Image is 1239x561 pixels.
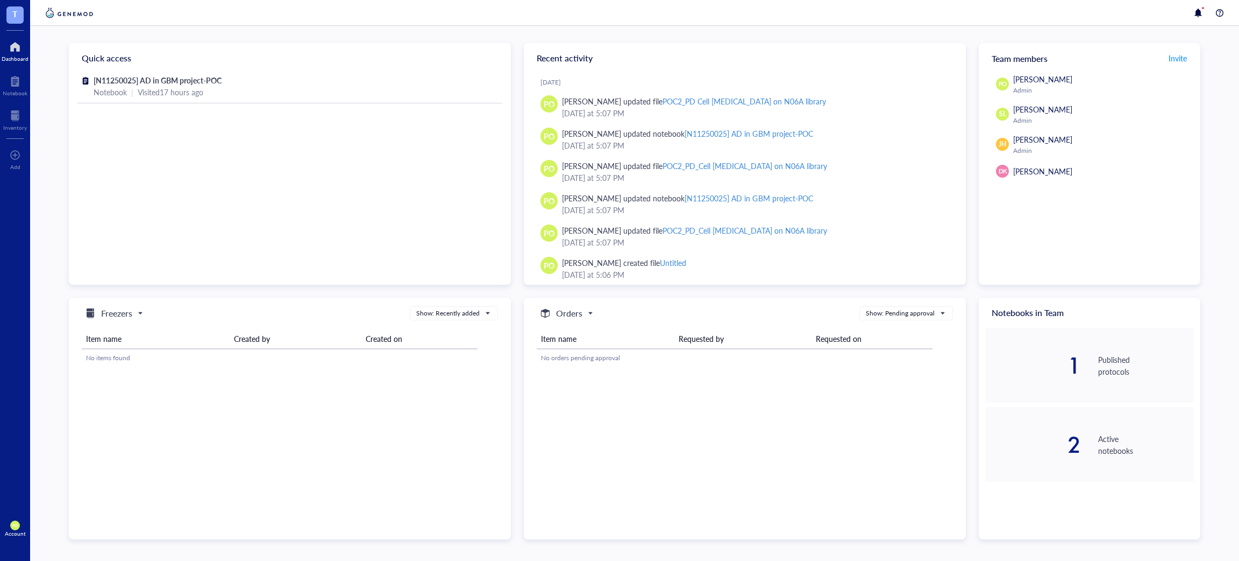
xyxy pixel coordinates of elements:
div: Quick access [69,43,511,73]
img: genemod-logo [43,6,96,19]
span: [PERSON_NAME] [1013,134,1072,145]
h5: Freezers [101,307,132,320]
div: [DATE] at 5:07 PM [562,236,949,248]
div: [PERSON_NAME] updated file [562,225,827,236]
div: Notebook [94,86,127,98]
a: PO[PERSON_NAME] updated filePOC2_PD Cell [MEDICAL_DATA] on N06A library[DATE] at 5:07 PM [532,91,957,123]
h5: Orders [556,307,582,320]
span: [N11250025] AD in GBM project-POC [94,75,222,86]
span: PO [544,163,554,174]
div: Recent activity [524,43,966,73]
div: Show: Pending approval [866,308,935,318]
span: [PERSON_NAME] [1013,104,1072,115]
span: PO [544,195,554,207]
div: [PERSON_NAME] created file [562,257,686,269]
a: Inventory [3,107,27,131]
div: | [131,86,133,98]
div: 1 [985,355,1081,376]
div: [DATE] at 5:07 PM [562,139,949,151]
div: 2 [985,434,1081,455]
span: PO [544,227,554,239]
a: PO[PERSON_NAME] updated filePOC2_PD_Cell [MEDICAL_DATA] on N06A library[DATE] at 5:07 PM [532,156,957,188]
a: PO[PERSON_NAME] created fileUntitled[DATE] at 5:06 PM [532,253,957,285]
div: [N11250025] AD in GBM project-POC [685,193,813,204]
span: PO [998,80,1007,89]
a: Dashboard [2,38,29,62]
div: [DATE] at 5:07 PM [562,107,949,119]
div: Untitled [660,257,686,268]
div: [DATE] [540,78,957,87]
th: Created on [361,329,478,349]
div: [PERSON_NAME] updated file [562,160,827,172]
div: No orders pending approval [541,353,928,363]
div: Published protocols [1098,354,1194,377]
a: PO[PERSON_NAME] updated notebook[N11250025] AD in GBM project-POC[DATE] at 5:07 PM [532,123,957,156]
div: Account [5,530,26,537]
span: PO [544,130,554,142]
div: [N11250025] AD in GBM project-POC [685,128,813,139]
div: Admin [1013,116,1190,125]
div: Notebook [3,90,27,96]
span: Invite [1169,53,1187,64]
div: Visited 17 hours ago [138,86,203,98]
span: PO [544,260,554,271]
span: [PERSON_NAME] [1013,166,1072,177]
div: No items found [86,353,473,363]
div: Team members [979,43,1200,73]
div: [PERSON_NAME] updated notebook [562,192,813,204]
span: T [12,7,18,20]
div: Admin [1013,146,1190,155]
th: Item name [82,329,230,349]
div: Notebooks in Team [979,298,1200,328]
span: [PERSON_NAME] [1013,74,1072,85]
th: Item name [537,329,674,349]
span: JH [999,139,1006,149]
div: [DATE] at 5:07 PM [562,204,949,216]
button: Invite [1168,50,1187,67]
th: Requested by [674,329,812,349]
div: [PERSON_NAME] updated notebook [562,128,813,139]
div: [PERSON_NAME] updated file [562,95,826,107]
span: DK [998,167,1007,176]
a: PO[PERSON_NAME] updated notebook[N11250025] AD in GBM project-POC[DATE] at 5:07 PM [532,188,957,220]
span: PO [12,523,18,528]
a: Notebook [3,73,27,96]
div: Admin [1013,86,1190,95]
div: Active notebooks [1098,433,1194,457]
div: Add [10,164,20,170]
div: POC2_PD_Cell [MEDICAL_DATA] on N06A library [663,225,827,236]
div: Dashboard [2,55,29,62]
div: POC2_PD Cell [MEDICAL_DATA] on N06A library [663,96,825,107]
div: Show: Recently added [416,308,480,318]
div: Inventory [3,124,27,131]
div: POC2_PD_Cell [MEDICAL_DATA] on N06A library [663,160,827,171]
th: Requested on [811,329,932,349]
div: [DATE] at 5:07 PM [562,172,949,184]
span: SL [999,109,1006,119]
th: Created by [230,329,361,349]
a: PO[PERSON_NAME] updated filePOC2_PD_Cell [MEDICAL_DATA] on N06A library[DATE] at 5:07 PM [532,220,957,253]
span: PO [544,98,554,110]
